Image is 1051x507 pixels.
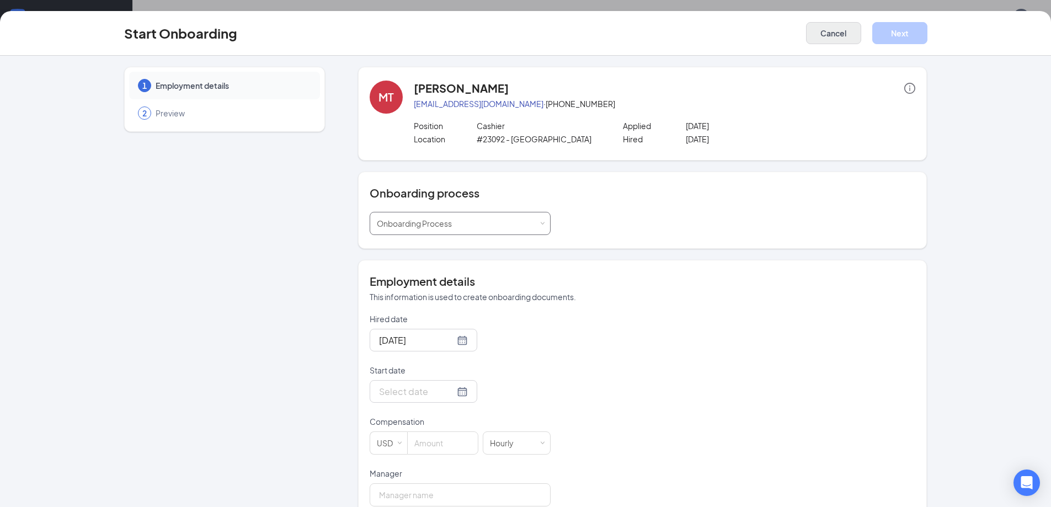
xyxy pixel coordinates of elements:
p: Applied [623,120,686,131]
input: Manager name [370,483,551,506]
div: MT [378,89,394,105]
button: Next [872,22,927,44]
p: · [PHONE_NUMBER] [414,98,915,109]
h4: [PERSON_NAME] [414,81,509,96]
div: Hourly [490,432,521,454]
p: Hired [623,134,686,145]
p: Manager [370,468,551,479]
input: Amount [408,432,478,454]
span: Preview [156,108,309,119]
input: Sep 15, 2025 [379,333,455,347]
span: Onboarding Process [377,218,452,228]
a: [EMAIL_ADDRESS][DOMAIN_NAME] [414,99,543,109]
p: Position [414,120,477,131]
div: Open Intercom Messenger [1013,469,1040,496]
p: [DATE] [686,134,811,145]
p: Start date [370,365,551,376]
p: This information is used to create onboarding documents. [370,291,915,302]
h3: Start Onboarding [124,24,237,42]
p: #23092 - [GEOGRAPHIC_DATA] [477,134,602,145]
p: Hired date [370,313,551,324]
button: Cancel [806,22,861,44]
span: Employment details [156,80,309,91]
input: Select date [379,385,455,398]
span: 2 [142,108,147,119]
p: [DATE] [686,120,811,131]
h4: Onboarding process [370,185,915,201]
p: Compensation [370,416,551,427]
h4: Employment details [370,274,915,289]
div: USD [377,432,401,454]
div: [object Object] [377,212,460,234]
span: 1 [142,80,147,91]
span: info-circle [904,83,915,94]
p: Cashier [477,120,602,131]
p: Location [414,134,477,145]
